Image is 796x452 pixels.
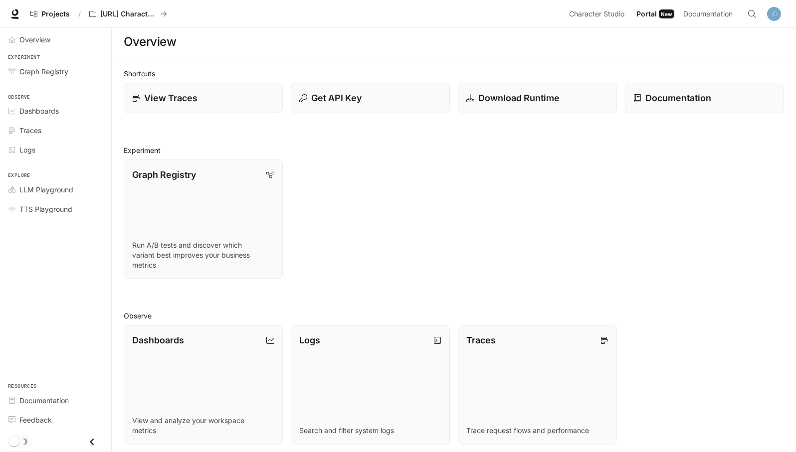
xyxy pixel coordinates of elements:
p: Search and filter system logs [299,426,441,436]
span: LLM Playground [19,184,73,195]
button: Close drawer [81,432,103,452]
a: Download Runtime [458,83,617,113]
div: / [74,9,85,19]
p: Trace request flows and performance [466,426,608,436]
a: Logs [4,141,107,158]
span: Portal [636,8,657,20]
h2: Experiment [124,145,784,155]
p: Traces [466,333,496,347]
a: Dashboards [4,102,107,120]
span: Documentation [19,395,69,406]
span: TTS Playground [19,204,72,214]
p: [URL] Characters [100,10,156,18]
img: User avatar [767,7,781,21]
span: Logs [19,145,35,155]
button: Open Command Menu [742,4,762,24]
a: Graph RegistryRun A/B tests and discover which variant best improves your business metrics [124,159,283,279]
span: Traces [19,125,41,136]
p: Graph Registry [132,168,196,181]
p: Get API Key [311,91,362,105]
a: Overview [4,31,107,48]
a: Documentation [4,392,107,409]
a: Documentation [625,83,784,113]
h1: Overview [124,32,176,52]
a: Graph Registry [4,63,107,80]
button: Get API Key [291,83,450,113]
a: TTS Playground [4,200,107,218]
span: Graph Registry [19,66,68,77]
h2: Observe [124,310,784,321]
span: Overview [19,34,50,45]
a: Feedback [4,411,107,429]
span: Feedback [19,415,52,425]
a: View Traces [124,83,283,113]
span: Projects [41,10,70,18]
p: Run A/B tests and discover which variant best improves your business metrics [132,240,274,270]
a: PortalNew [632,4,678,24]
p: Download Runtime [478,91,560,105]
p: View Traces [144,91,198,105]
button: All workspaces [85,4,172,24]
p: View and analyze your workspace metrics [132,416,274,436]
span: Character Studio [569,8,624,20]
h2: Shortcuts [124,68,784,79]
span: Dark mode toggle [9,436,19,447]
span: Dashboards [19,106,59,116]
p: Dashboards [132,333,184,347]
div: New [659,9,674,18]
a: DashboardsView and analyze your workspace metrics [124,325,283,444]
p: Logs [299,333,320,347]
a: Documentation [679,4,740,24]
a: LogsSearch and filter system logs [291,325,450,444]
p: Documentation [645,91,711,105]
a: LLM Playground [4,181,107,198]
a: Character Studio [565,4,631,24]
a: Traces [4,122,107,139]
a: Go to projects [26,4,74,24]
a: TracesTrace request flows and performance [458,325,617,444]
button: User avatar [764,4,784,24]
span: Documentation [683,8,733,20]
